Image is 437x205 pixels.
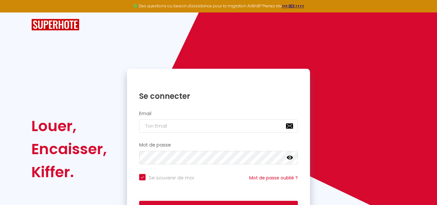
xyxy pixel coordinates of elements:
[31,114,107,138] div: Louer,
[139,119,298,133] input: Ton Email
[139,91,298,101] h1: Se connecter
[249,175,298,181] a: Mot de passe oublié ?
[31,161,107,184] div: Kiffer.
[31,19,79,31] img: SuperHote logo
[31,138,107,161] div: Encaisser,
[282,3,304,9] a: >>> ICI <<<<
[139,111,298,116] h2: Email
[139,142,298,148] h2: Mot de passe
